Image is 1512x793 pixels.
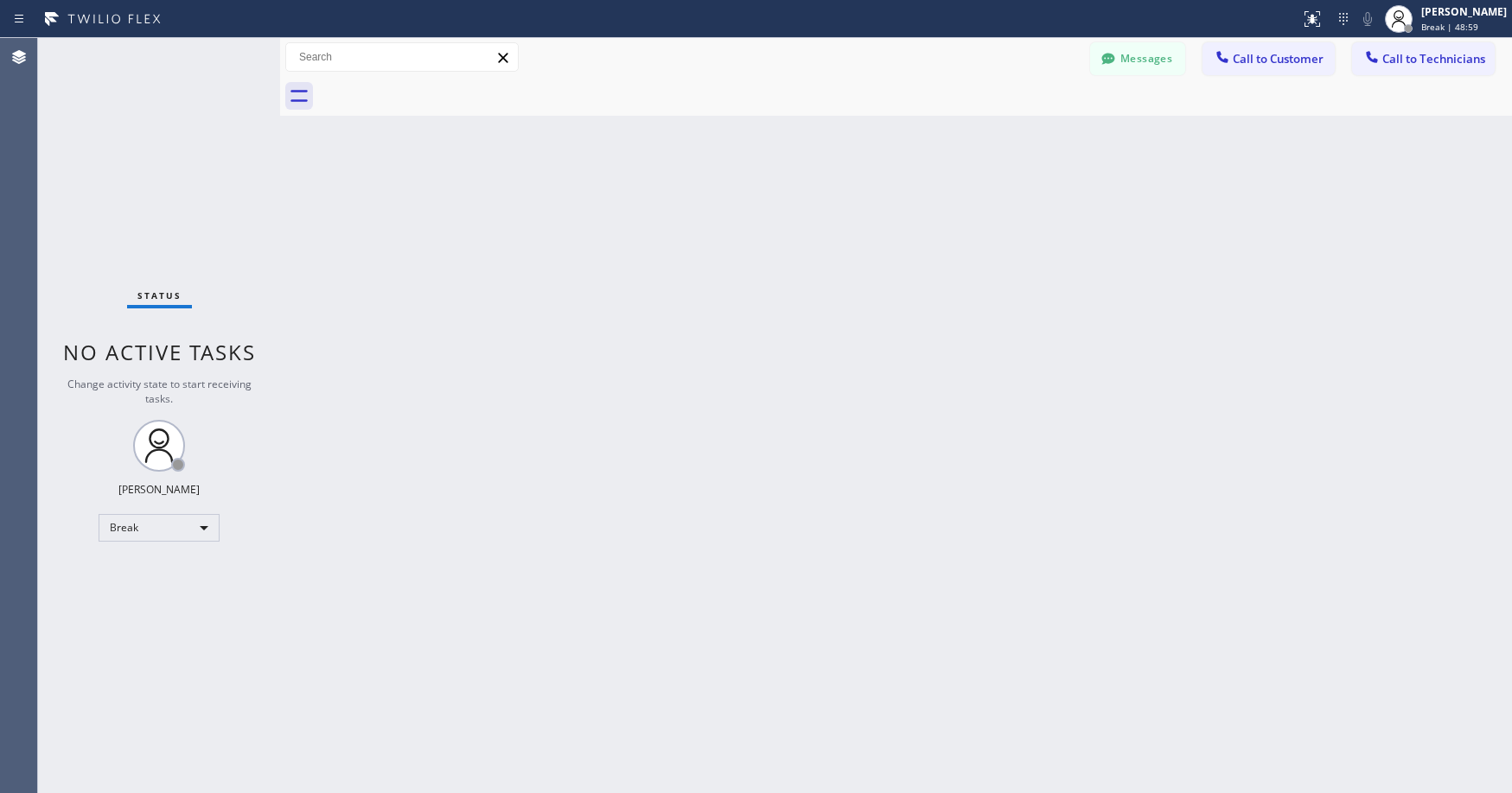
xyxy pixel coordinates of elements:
[1233,51,1324,67] span: Call to Customer
[1352,42,1495,75] button: Call to Technicians
[1090,42,1185,75] button: Messages
[1356,7,1380,31] button: Mute
[118,482,200,497] div: [PERSON_NAME]
[137,289,182,301] span: Status
[67,377,252,406] span: Change activity state to start receiving tasks.
[286,43,518,71] input: Search
[1421,21,1478,33] span: Break | 48:59
[1421,4,1507,19] div: [PERSON_NAME]
[99,514,220,542] div: Break
[63,338,256,366] span: No active tasks
[1203,42,1335,75] button: Call to Customer
[1382,51,1485,67] span: Call to Technicians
